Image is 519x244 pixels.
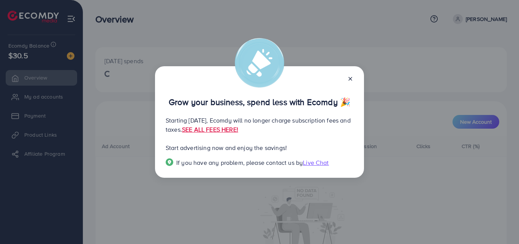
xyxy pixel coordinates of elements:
a: SEE ALL FEES HERE! [182,125,238,134]
img: alert [235,38,284,88]
p: Grow your business, spend less with Ecomdy 🎉 [166,97,353,107]
p: Start advertising now and enjoy the savings! [166,143,353,152]
img: Popup guide [166,158,173,166]
span: If you have any problem, please contact us by [176,158,303,167]
p: Starting [DATE], Ecomdy will no longer charge subscription fees and taxes. [166,116,353,134]
span: Live Chat [303,158,329,167]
